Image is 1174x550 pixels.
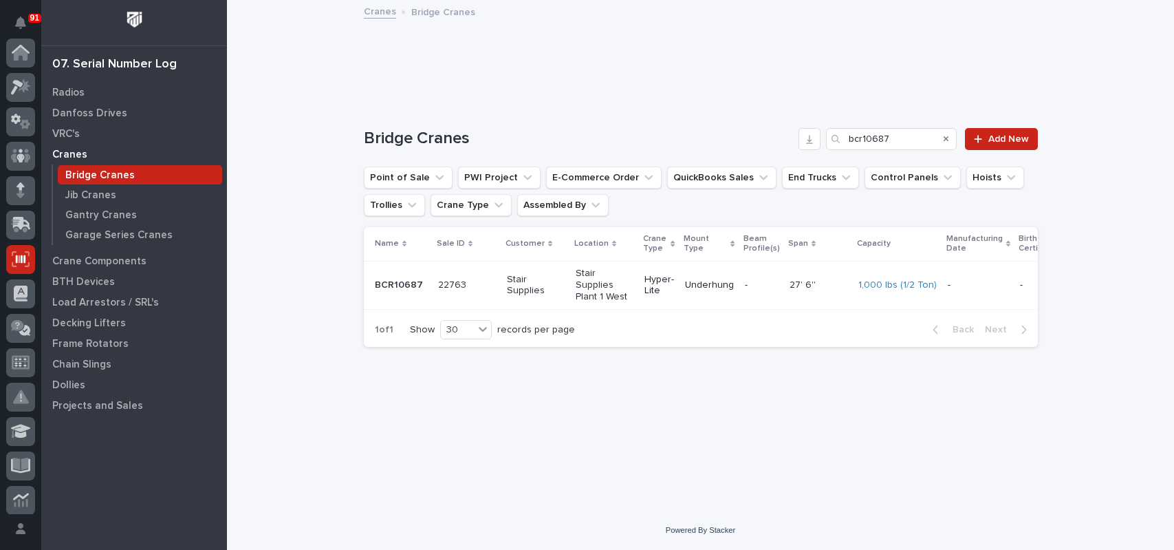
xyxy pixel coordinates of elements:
button: Next [979,324,1038,336]
div: 07. Serial Number Log [52,57,177,72]
button: Point of Sale [364,167,453,189]
button: Back [922,324,979,336]
p: Beam Profile(s) [743,231,780,257]
a: BTH Devices [41,271,227,292]
p: Garage Series Cranes [65,229,173,242]
button: PWI Project [458,167,541,189]
p: Crane Type [643,231,668,257]
p: Crane Components [52,255,146,268]
p: BCR10687 [375,277,426,291]
span: Add New [988,134,1029,144]
p: Mount Type [684,231,728,257]
p: Gantry Cranes [65,209,137,222]
p: Span [788,236,808,251]
p: 27' 6'' [790,277,818,291]
a: Bridge Cranes [53,165,227,184]
button: QuickBooks Sales [667,167,776,189]
p: Projects and Sales [52,400,143,412]
p: - [745,279,779,291]
div: 30 [441,323,474,337]
p: Sale ID [437,236,465,251]
p: BTH Devices [52,276,115,288]
a: Jib Cranes [53,185,227,204]
p: Radios [52,87,85,99]
p: Manufacturing Date [946,231,1003,257]
h1: Bridge Cranes [364,129,794,149]
a: Decking Lifters [41,313,227,333]
a: Gantry Cranes [53,205,227,224]
p: Chain Slings [52,359,111,371]
img: Workspace Logo [122,7,147,32]
p: 91 [30,13,39,23]
button: Trollies [364,194,425,216]
tr: BCR10687BCR10687 2276322763 Stair SuppliesStair Supplies Plant 1 WestHyper-LiteUnderhung-27' 6''2... [364,261,1140,310]
p: Bridge Cranes [411,3,475,19]
a: Radios [41,82,227,103]
a: Chain Slings [41,354,227,374]
a: Powered By Stacker [666,526,735,534]
input: Search [826,128,957,150]
p: Danfoss Drives [52,107,127,120]
a: Crane Components [41,251,227,271]
button: Crane Type [431,194,512,216]
p: VRC's [52,128,80,140]
p: - [1020,279,1067,291]
a: Projects and Sales [41,395,227,416]
p: 1 of 1 [364,313,404,347]
a: Load Arrestors / SRL's [41,292,227,313]
span: Back [944,324,974,336]
a: Garage Series Cranes [53,225,227,244]
button: Notifications [6,8,35,37]
button: Assembled By [517,194,609,216]
p: Underhung [685,279,734,291]
a: Cranes [364,3,396,19]
span: Next [985,324,1015,336]
a: Add New [965,128,1037,150]
p: Bridge Cranes [65,169,135,182]
button: End Trucks [782,167,859,189]
button: E-Commerce Order [546,167,662,189]
p: Decking Lifters [52,317,126,330]
p: Name [375,236,399,251]
p: Hyper-Lite [644,274,674,297]
a: 1,000 lbs (1/2 Ton) [858,279,937,291]
p: Load Arrestors / SRL's [52,297,159,309]
a: VRC's [41,123,227,144]
p: Cranes [52,149,87,161]
button: Control Panels [865,167,961,189]
p: 22763 [438,277,469,291]
p: Capacity [857,236,891,251]
div: Notifications91 [17,17,35,39]
p: Stair Supplies [507,274,565,297]
p: Location [574,236,609,251]
p: Frame Rotators [52,338,129,350]
p: Birth Certificate [1019,231,1061,257]
p: Show [410,324,435,336]
a: Danfoss Drives [41,103,227,123]
a: Cranes [41,144,227,165]
p: Stair Supplies Plant 1 West [576,268,633,302]
p: Customer [506,236,545,251]
p: Jib Cranes [65,189,116,202]
a: Frame Rotators [41,333,227,354]
p: - [948,279,1009,291]
p: Dollies [52,379,85,392]
a: Dollies [41,374,227,395]
p: records per page [497,324,575,336]
button: Hoists [966,167,1024,189]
